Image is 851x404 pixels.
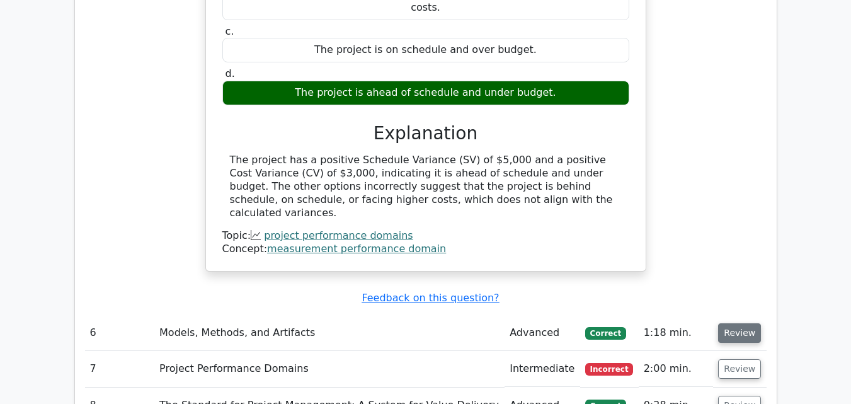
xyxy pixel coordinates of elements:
[230,123,622,144] h3: Explanation
[154,315,505,351] td: Models, Methods, and Artifacts
[230,154,622,219] div: The project has a positive Schedule Variance (SV) of $5,000 and a positive Cost Variance (CV) of ...
[222,243,629,256] div: Concept:
[362,292,499,304] a: Feedback on this question?
[264,229,413,241] a: project performance domains
[85,351,155,387] td: 7
[639,351,714,387] td: 2:00 min.
[85,315,155,351] td: 6
[505,315,580,351] td: Advanced
[222,229,629,243] div: Topic:
[226,67,235,79] span: d.
[222,38,629,62] div: The project is on schedule and over budget.
[226,25,234,37] span: c.
[718,323,761,343] button: Review
[718,359,761,379] button: Review
[585,327,626,340] span: Correct
[505,351,580,387] td: Intermediate
[267,243,446,255] a: measurement performance domain
[585,363,634,376] span: Incorrect
[154,351,505,387] td: Project Performance Domains
[639,315,714,351] td: 1:18 min.
[222,81,629,105] div: The project is ahead of schedule and under budget.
